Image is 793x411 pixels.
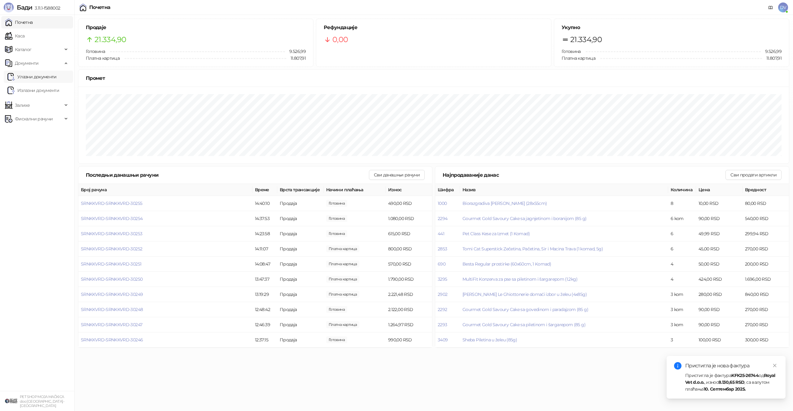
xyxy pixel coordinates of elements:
[743,272,789,287] td: 1.696,00 RSD
[78,184,252,196] th: Број рачуна
[762,55,782,62] span: 11.807,91
[743,287,789,302] td: 840,00 RSD
[725,170,782,180] button: Сви продати артикли
[386,184,432,196] th: Износ
[668,317,696,332] td: 3 kom
[32,5,60,11] span: 3.11.1-f588002
[696,257,743,272] td: 50,00 RSD
[81,322,142,327] button: SRNKKVRD-SRNKKVRD-30247
[668,272,696,287] td: 4
[277,332,324,348] td: Продаја
[570,34,602,45] span: 21.334,90
[81,292,143,297] button: SRNKKVRD-SRNKKVRD-30249
[252,257,277,272] td: 14:08:47
[696,241,743,257] td: 45,00 RSD
[86,24,306,31] h5: Продаје
[462,216,586,221] span: Gourmet Gold Savoury Cake sa jagnjetinom i boranijom (85 g)
[696,287,743,302] td: 280,00 RSD
[277,302,324,317] td: Продаја
[443,171,725,179] div: Најпродаваније данас
[86,55,120,61] span: Платна картица
[696,211,743,226] td: 90,00 RSD
[668,184,696,196] th: Количина
[438,246,447,252] button: 2853
[696,272,743,287] td: 424,00 RSD
[773,363,777,368] span: close
[462,322,585,327] span: Gourmet Gold Savoury Cake sa piletinom i šargarepom (85 g)
[438,201,447,206] button: 1000
[696,226,743,241] td: 49,99 RSD
[369,170,425,180] button: Сви данашњи рачуни
[252,226,277,241] td: 14:23:58
[252,196,277,211] td: 14:40:10
[462,276,577,282] button: MultiFit Konzerva za pse sa piletinom i šargarepom (1.2kg)
[462,307,588,312] span: Gourmet Gold Savoury Cake sa govedinom i paradajzom (85 g)
[668,211,696,226] td: 6 kom
[386,257,432,272] td: 570,00 RSD
[435,184,460,196] th: Шифра
[462,246,603,252] button: Tomi Cat Superstick Zečetina, Pačetina, Sir i Macina Trava (1 komad, 5g)
[462,261,551,267] button: Besta Regular prostirke (60x60cm, 1 Komad)
[743,184,789,196] th: Вредност
[326,321,359,328] span: 1.264,97
[252,317,277,332] td: 12:46:39
[326,215,347,222] span: 5.080,00
[438,276,447,282] button: 3295
[668,226,696,241] td: 6
[7,71,57,83] a: Ulazni dokumentiУлазни документи
[462,292,587,297] button: [PERSON_NAME] Le Ghiottonerie domaći izbor u želeu (4x85g)
[778,2,788,12] span: DV
[386,332,432,348] td: 990,00 RSD
[332,34,348,45] span: 0,00
[81,231,142,236] span: SRNKKVRD-SRNKKVRD-30253
[386,211,432,226] td: 1.080,00 RSD
[277,272,324,287] td: Продаја
[5,30,24,42] a: Каса
[668,241,696,257] td: 6
[731,373,759,378] strong: KFK25-26744
[277,287,324,302] td: Продаја
[81,246,142,252] button: SRNKKVRD-SRNKKVRD-30252
[438,307,447,312] button: 2292
[15,113,53,125] span: Фискални рачуни
[438,292,447,297] button: 2902
[252,211,277,226] td: 14:37:53
[743,196,789,211] td: 80,00 RSD
[326,276,359,283] span: 1.790,00
[462,201,547,206] span: Biorazgradiva [PERSON_NAME] (28x55cm)
[386,272,432,287] td: 1.790,00 RSD
[462,231,530,236] button: Pet Class Kese za Izmet (1 Komad)
[286,55,306,62] span: 11.807,91
[81,307,143,312] span: SRNKKVRD-SRNKKVRD-30248
[562,49,581,54] span: Готовина
[277,257,324,272] td: Продаја
[5,395,17,407] img: 64x64-companyLogo-9f44b8df-f022-41eb-b7d6-300ad218de09.png
[4,2,14,12] img: Logo
[81,261,141,267] button: SRNKKVRD-SRNKKVRD-30251
[438,322,447,327] button: 2293
[324,24,544,31] h5: Рефундације
[81,201,142,206] span: SRNKKVRD-SRNKKVRD-30255
[386,196,432,211] td: 490,00 RSD
[86,49,105,54] span: Готовина
[704,386,746,392] strong: 10. Септембар 2025.
[252,302,277,317] td: 12:48:42
[696,317,743,332] td: 90,00 RSD
[386,226,432,241] td: 615,00 RSD
[326,336,347,343] span: 1.000,00
[277,211,324,226] td: Продаја
[562,55,595,61] span: Платна картица
[277,241,324,257] td: Продаја
[562,24,782,31] h5: Укупно
[252,241,277,257] td: 14:11:07
[771,362,778,369] a: Close
[696,332,743,348] td: 100,00 RSD
[696,302,743,317] td: 90,00 RSD
[326,245,359,252] span: 800,00
[15,43,32,56] span: Каталог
